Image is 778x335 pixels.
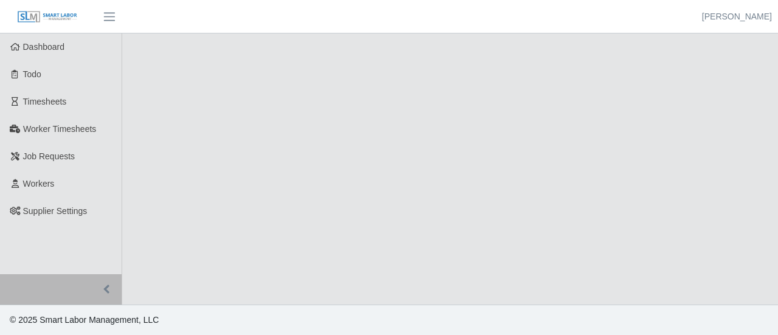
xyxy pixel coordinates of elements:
span: Todo [23,69,41,79]
a: [PERSON_NAME] [702,10,772,23]
img: SLM Logo [17,10,78,24]
span: Workers [23,179,55,188]
span: Job Requests [23,151,75,161]
span: © 2025 Smart Labor Management, LLC [10,315,159,325]
span: Timesheets [23,97,67,106]
span: Supplier Settings [23,206,88,216]
span: Dashboard [23,42,65,52]
span: Worker Timesheets [23,124,96,134]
